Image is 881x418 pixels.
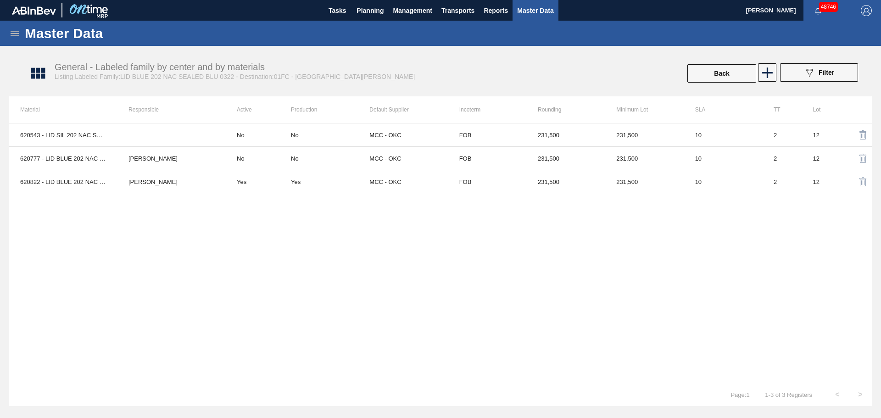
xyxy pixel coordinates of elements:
[448,96,527,123] th: Incoterm
[802,96,842,123] th: Lot
[730,391,749,398] span: Page : 1
[25,28,188,39] h1: Master Data
[291,96,369,123] th: Production
[684,147,763,170] td: 10
[802,123,842,147] td: 12
[369,96,448,123] th: Default Supplier
[226,170,291,194] td: Yes
[684,96,763,123] th: SLA
[291,155,369,162] div: Material with no Discontinuation Date
[802,170,842,194] td: 12
[763,123,802,147] td: 2
[684,123,763,147] td: 10
[448,170,527,194] td: FOB
[369,123,448,147] td: MCC - OKC
[802,147,842,170] td: 12
[852,124,861,146] div: Delete Material
[687,64,756,83] button: Back
[852,171,861,193] div: Delete Material
[852,124,874,146] button: delete-icon
[441,5,474,16] span: Transports
[291,178,369,185] div: Material with no Discontinuation Date
[819,2,838,12] span: 48746
[9,123,117,147] td: 620543 - LID SIL 202 NAC SEALED 080 0917 ULT BPAN
[527,147,605,170] td: 231500
[448,147,527,170] td: FOB
[226,123,291,147] td: No
[9,170,117,194] td: 620822 - LID BLUE 202 NAC SEALED 1222 BLU DIE EPO
[775,63,863,84] div: Filter labeled family by center and by material
[517,5,553,16] span: Master Data
[852,147,861,169] div: Delete Material
[764,391,812,398] span: 1 - 3 of 3 Registers
[858,153,869,164] img: delete-icon
[849,383,872,406] button: >
[803,4,833,17] button: Notifications
[291,155,299,162] div: No
[684,170,763,194] td: 10
[291,132,299,139] div: No
[393,5,432,16] span: Management
[757,63,775,84] div: New labeled family by center and by Material
[357,5,384,16] span: Planning
[484,5,508,16] span: Reports
[9,147,117,170] td: 620777 - LID BLUE 202 NAC SEALED 0322 BLU DIE MCC
[819,69,834,76] span: Filter
[291,132,369,139] div: Material with no Discontinuation Date
[826,383,849,406] button: <
[327,5,347,16] span: Tasks
[117,147,226,170] td: Keith Duffey
[527,170,605,194] td: 231500
[605,123,684,147] td: 231500
[763,147,802,170] td: 2
[858,176,869,187] img: delete-icon
[369,170,448,194] td: MCC - OKC
[369,147,448,170] td: MCC - OKC
[763,96,802,123] th: TT
[605,96,684,123] th: Minimum Lot
[605,170,684,194] td: 231500
[852,171,874,193] button: delete-icon
[763,170,802,194] td: 2
[605,147,684,170] td: 231500
[55,62,265,72] span: General - Labeled family by center and by materials
[448,123,527,147] td: FOB
[55,73,415,80] span: Listing Labeled Family:LID BLUE 202 NAC SEALED BLU 0322 - Destination:01FC - [GEOGRAPHIC_DATA][PE...
[226,147,291,170] td: No
[780,63,858,82] button: Filter
[12,6,56,15] img: TNhmsLtSVTkK8tSr43FrP2fwEKptu5GPRR3wAAAABJRU5ErkJggg==
[527,96,605,123] th: Rounding
[861,5,872,16] img: Logout
[527,123,605,147] td: 231500
[226,96,291,123] th: Active
[852,147,874,169] button: delete-icon
[117,96,226,123] th: Responsible
[9,96,117,123] th: Material
[117,170,226,194] td: Jack Schuld
[858,129,869,140] img: delete-icon
[291,178,301,185] div: Yes
[686,63,757,84] div: Back to labeled Family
